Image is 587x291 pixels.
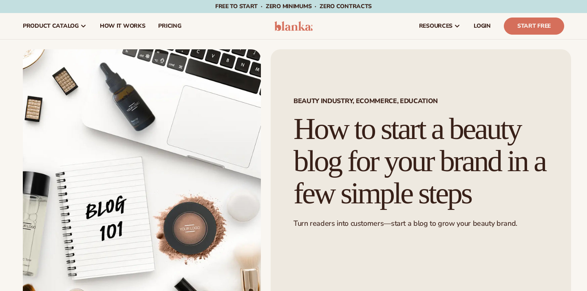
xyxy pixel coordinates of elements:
[467,13,497,39] a: LOGIN
[93,13,152,39] a: How It Works
[215,2,372,10] span: Free to start · ZERO minimums · ZERO contracts
[413,13,467,39] a: resources
[504,18,564,35] a: Start Free
[293,98,548,104] span: Beauty Industry, Ecommerce, Education
[23,23,79,29] span: product catalog
[274,21,313,31] img: logo
[16,13,93,39] a: product catalog
[158,23,181,29] span: pricing
[419,23,452,29] span: resources
[293,219,548,228] p: Turn readers into customers—start a blog to grow your beauty brand.
[474,23,491,29] span: LOGIN
[293,113,548,209] h1: How to start a beauty blog for your brand in a few simple steps
[100,23,146,29] span: How It Works
[152,13,188,39] a: pricing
